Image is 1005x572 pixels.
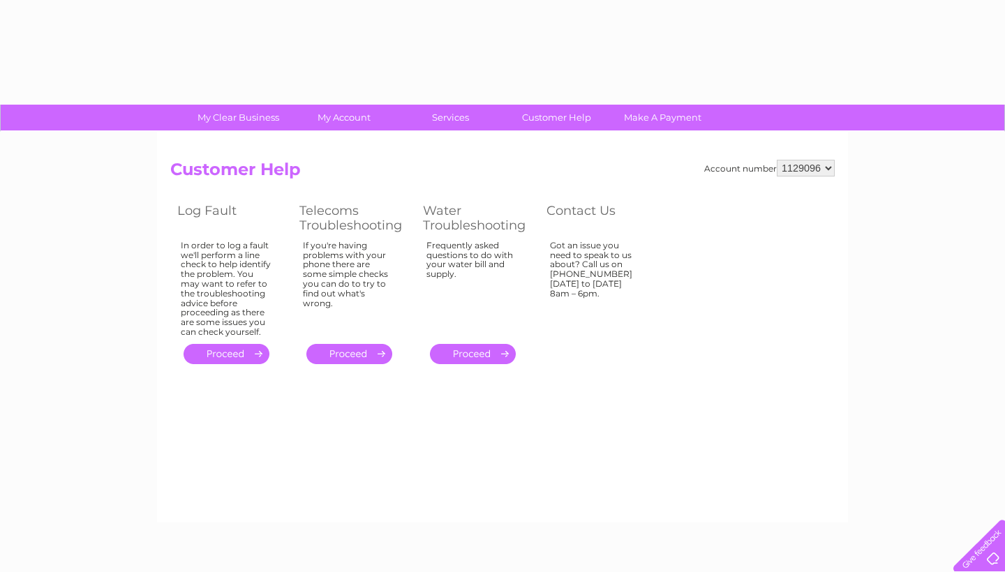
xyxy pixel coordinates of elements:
[181,241,271,337] div: In order to log a fault we'll perform a line check to help identify the problem. You may want to ...
[170,200,292,236] th: Log Fault
[499,105,614,130] a: Customer Help
[704,160,835,176] div: Account number
[181,105,296,130] a: My Clear Business
[426,241,519,331] div: Frequently asked questions to do with your water bill and supply.
[430,344,516,364] a: .
[292,200,416,236] th: Telecoms Troubleshooting
[170,160,835,186] h2: Customer Help
[539,200,662,236] th: Contact Us
[550,241,641,331] div: Got an issue you need to speak to us about? Call us on [PHONE_NUMBER] [DATE] to [DATE] 8am – 6pm.
[605,105,720,130] a: Make A Payment
[393,105,508,130] a: Services
[306,344,392,364] a: .
[287,105,402,130] a: My Account
[416,200,539,236] th: Water Troubleshooting
[184,344,269,364] a: .
[303,241,395,331] div: If you're having problems with your phone there are some simple checks you can do to try to find ...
